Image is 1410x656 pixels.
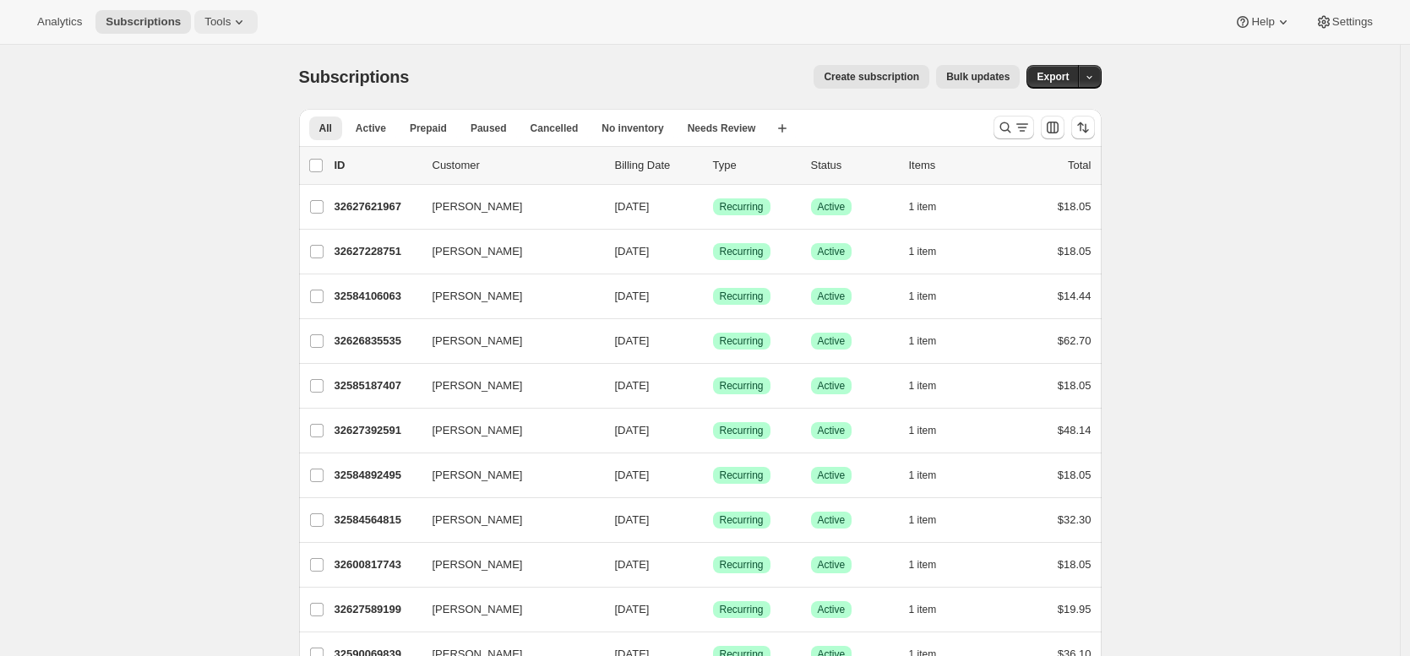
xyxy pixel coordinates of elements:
[433,601,523,618] span: [PERSON_NAME]
[909,419,955,442] button: 1 item
[1224,10,1301,34] button: Help
[433,467,523,484] span: [PERSON_NAME]
[720,290,764,303] span: Recurring
[335,157,419,174] p: ID
[1058,200,1092,213] span: $18.05
[433,288,523,305] span: [PERSON_NAME]
[1058,424,1092,436] span: $48.14
[615,558,650,571] span: [DATE]
[335,464,1092,487] div: 32584892495[PERSON_NAME][DATE]SuccessRecurringSuccessActive1 item$18.05
[818,603,846,616] span: Active
[909,379,937,393] span: 1 item
[1037,70,1069,84] span: Export
[422,462,591,489] button: [PERSON_NAME]
[909,245,937,258] span: 1 item
[335,374,1092,398] div: 32585187407[PERSON_NAME][DATE]SuccessRecurringSuccessActive1 item$18.05
[720,469,764,482] span: Recurring
[433,422,523,439] span: [PERSON_NAME]
[720,334,764,348] span: Recurring
[335,508,1092,532] div: 32584564815[PERSON_NAME][DATE]SuccessRecurringSuccessActive1 item$32.30
[909,240,955,263] button: 1 item
[615,469,650,481] span: [DATE]
[720,513,764,527] span: Recurring
[335,285,1092,308] div: 32584106063[PERSON_NAME][DATE]SuccessRecurringSuccessActive1 item$14.44
[433,333,523,350] span: [PERSON_NAME]
[335,329,1092,353] div: 32626835535[PERSON_NAME][DATE]SuccessRecurringSuccessActive1 item$62.70
[909,469,937,482] span: 1 item
[1058,290,1092,302] span: $14.44
[335,198,419,215] p: 32627621967
[818,334,846,348] span: Active
[909,598,955,621] button: 1 item
[688,122,756,135] span: Needs Review
[106,15,181,29] span: Subscriptions
[818,290,846,303] span: Active
[27,10,92,34] button: Analytics
[909,195,955,219] button: 1 item
[335,333,419,350] p: 32626835535
[720,379,764,393] span: Recurring
[602,122,663,135] span: No inventory
[433,556,523,573] span: [PERSON_NAME]
[769,117,796,140] button: Create new view
[909,508,955,532] button: 1 item
[1058,469,1092,481] span: $18.05
[909,553,955,577] button: 1 item
[615,424,650,436] span: [DATE]
[720,200,764,214] span: Recurring
[204,15,231,29] span: Tools
[909,424,937,437] span: 1 item
[909,374,955,398] button: 1 item
[818,558,846,572] span: Active
[814,65,929,89] button: Create subscription
[1058,513,1092,526] span: $32.30
[994,116,1034,139] button: Search and filter results
[1068,157,1091,174] p: Total
[335,553,1092,577] div: 32600817743[PERSON_NAME][DATE]SuccessRecurringSuccessActive1 item$18.05
[422,193,591,220] button: [PERSON_NAME]
[410,122,447,135] span: Prepaid
[319,122,332,135] span: All
[720,245,764,258] span: Recurring
[615,513,650,526] span: [DATE]
[433,243,523,260] span: [PERSON_NAME]
[818,469,846,482] span: Active
[531,122,579,135] span: Cancelled
[37,15,82,29] span: Analytics
[299,68,410,86] span: Subscriptions
[335,467,419,484] p: 32584892495
[335,243,419,260] p: 32627228751
[720,424,764,437] span: Recurring
[720,558,764,572] span: Recurring
[713,157,798,174] div: Type
[615,334,650,347] span: [DATE]
[615,290,650,302] span: [DATE]
[433,377,523,394] span: [PERSON_NAME]
[422,372,591,399] button: [PERSON_NAME]
[909,334,937,348] span: 1 item
[335,422,419,439] p: 32627392591
[1071,116,1095,139] button: Sort the results
[1058,379,1092,392] span: $18.05
[1058,245,1092,258] span: $18.05
[720,603,764,616] span: Recurring
[335,377,419,394] p: 32585187407
[818,200,846,214] span: Active
[909,513,937,527] span: 1 item
[909,157,994,174] div: Items
[95,10,191,34] button: Subscriptions
[422,551,591,578] button: [PERSON_NAME]
[422,596,591,623] button: [PERSON_NAME]
[335,598,1092,621] div: 32627589199[PERSON_NAME][DATE]SuccessRecurringSuccessActive1 item$19.95
[909,464,955,487] button: 1 item
[1251,15,1274,29] span: Help
[335,556,419,573] p: 32600817743
[1058,558,1092,571] span: $18.05
[335,195,1092,219] div: 32627621967[PERSON_NAME][DATE]SuccessRecurringSuccessActive1 item$18.05
[1026,65,1079,89] button: Export
[615,200,650,213] span: [DATE]
[909,329,955,353] button: 1 item
[818,379,846,393] span: Active
[818,245,846,258] span: Active
[946,70,1010,84] span: Bulk updates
